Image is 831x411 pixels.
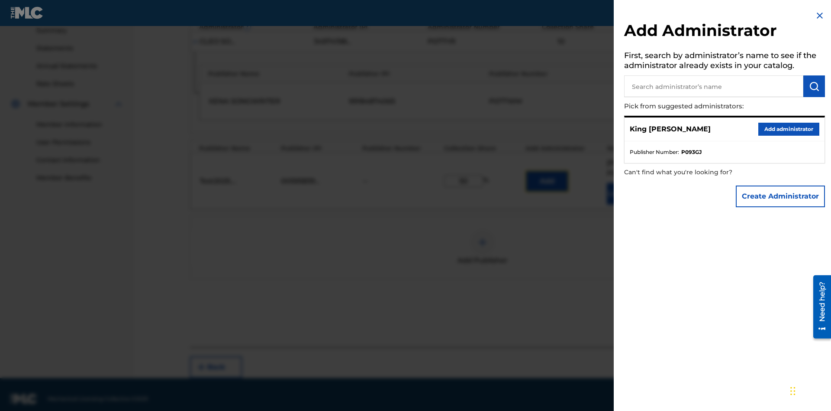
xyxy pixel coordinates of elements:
[790,378,796,404] div: Drag
[807,272,831,343] iframe: Resource Center
[736,186,825,207] button: Create Administrator
[681,148,702,156] strong: P093GJ
[630,124,711,134] p: King [PERSON_NAME]
[624,163,776,181] p: Can't find what you're looking for?
[624,48,825,75] h5: First, search by administrator’s name to see if the administrator already exists in your catalog.
[624,97,776,116] p: Pick from suggested administrators:
[788,369,831,411] iframe: Chat Widget
[624,75,803,97] input: Search administrator’s name
[10,7,44,19] img: MLC Logo
[758,123,819,136] button: Add administrator
[809,81,819,91] img: Search Works
[630,148,679,156] span: Publisher Number :
[624,21,825,43] h2: Add Administrator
